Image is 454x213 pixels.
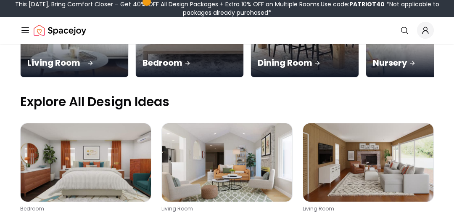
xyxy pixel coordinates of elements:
img: Contemporary Living Room with Neutral and Green Accents [162,123,292,202]
p: bedroom [20,205,148,212]
img: Cozy Living Room with Neutral Tones and Leather Poufs [303,123,433,202]
p: Dining Room [258,57,352,69]
p: living room [303,205,430,212]
a: Spacejoy [34,22,86,39]
p: living room [161,205,289,212]
p: Explore All Design Ideas [20,94,434,109]
nav: Global [20,17,434,44]
p: Living Room [27,57,121,69]
img: Spacejoy Logo [34,22,86,39]
img: Bedroom Mid-Century Modern with Warm Accents [21,123,151,202]
p: Bedroom [143,57,237,69]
